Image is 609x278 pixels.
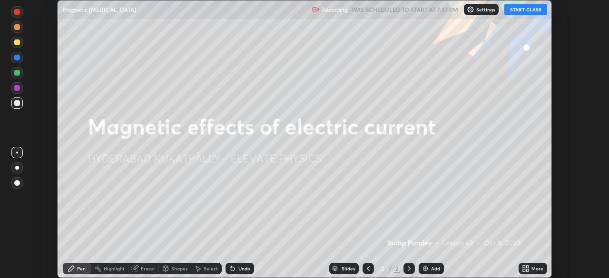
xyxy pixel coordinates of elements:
p: Recording [321,6,348,13]
div: Highlight [104,266,125,271]
div: Eraser [141,266,155,271]
div: Add [431,266,440,271]
h5: WAS SCHEDULED TO START AT 7:37 PM [352,5,458,14]
button: START CLASS [504,4,547,15]
div: 2 [394,264,400,273]
p: Magnetic [MEDICAL_DATA] [63,6,136,13]
p: Settings [476,7,495,12]
div: Undo [238,266,250,271]
div: Pen [77,266,86,271]
img: add-slide-button [422,265,429,272]
div: / [389,266,392,271]
div: Shapes [171,266,187,271]
div: Slides [342,266,355,271]
div: Select [204,266,218,271]
img: class-settings-icons [467,6,474,13]
img: recording.375f2c34.svg [312,6,319,13]
div: 2 [378,266,387,271]
div: More [531,266,543,271]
